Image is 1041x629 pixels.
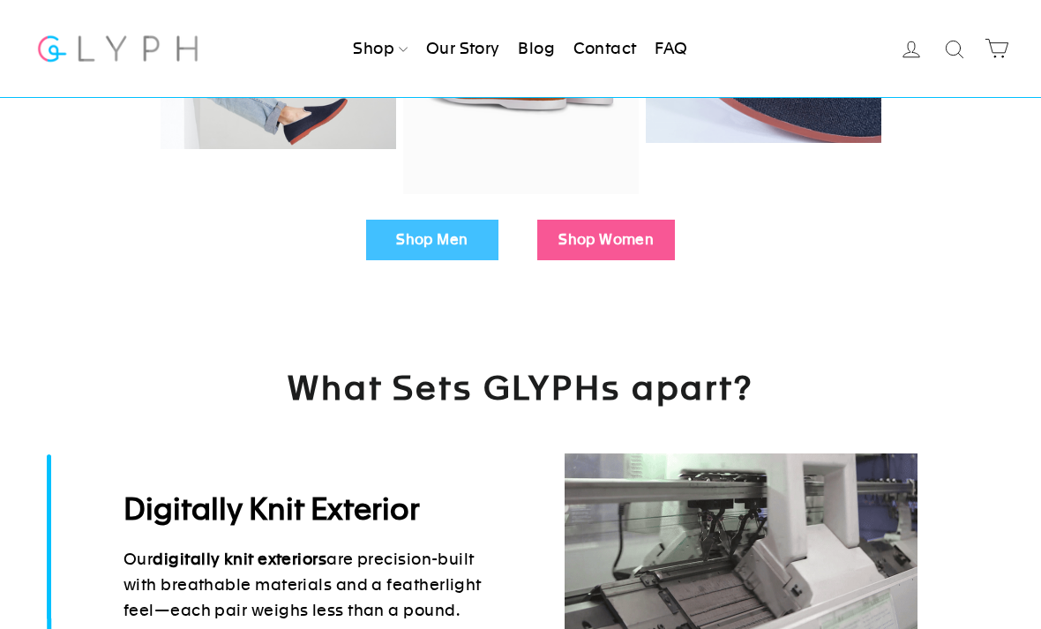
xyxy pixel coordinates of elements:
[346,29,694,68] ul: Primary
[124,490,494,529] h2: Digitally Knit Exterior
[1017,238,1041,391] iframe: Glyph - Referral program
[35,25,200,71] img: Glyph
[566,29,644,68] a: Contact
[346,29,415,68] a: Shop
[419,29,507,68] a: Our Story
[132,366,909,453] h2: What Sets GLYPHs apart?
[366,220,498,260] a: Shop Men
[648,29,694,68] a: FAQ
[511,29,562,68] a: Blog
[537,220,675,260] a: Shop Women
[153,550,326,568] strong: digitally knit exteriors
[124,547,494,623] p: Our are precision-built with breathable materials and a featherlight feel—each pair weighs less t...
